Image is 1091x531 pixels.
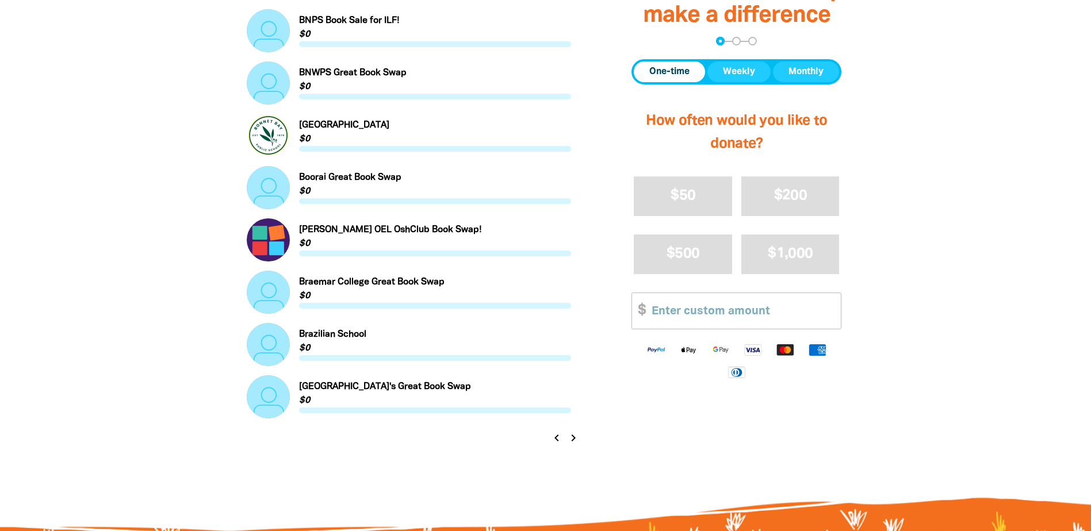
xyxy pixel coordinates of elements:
button: Next page [565,430,581,446]
span: $50 [671,189,695,202]
span: $200 [774,189,807,202]
span: Monthly [788,65,824,79]
span: One-time [649,65,690,79]
img: Apple Pay logo [672,343,705,356]
button: $50 [634,176,732,216]
img: American Express logo [801,343,833,356]
div: Available payment methods [631,333,841,387]
img: Google Pay logo [705,343,737,356]
img: Diners Club logo [721,365,753,378]
button: One-time [634,61,705,82]
input: Enter custom amount [644,293,841,328]
span: $500 [667,247,699,260]
img: Paypal logo [640,343,672,356]
i: chevron_right [566,431,580,445]
div: Donation frequency [631,59,841,84]
button: Navigate to step 1 of 3 to enter your donation amount [716,37,725,45]
button: Navigate to step 2 of 3 to enter your details [732,37,741,45]
img: Visa logo [737,343,769,356]
button: $500 [634,234,732,274]
i: chevron_left [550,431,564,445]
span: $ [632,293,646,328]
img: Mastercard logo [769,343,801,356]
span: Weekly [723,65,755,79]
span: $1,000 [768,247,813,260]
button: Previous page [549,430,565,446]
button: $1,000 [741,234,840,274]
button: Navigate to step 3 of 3 to enter your payment details [748,37,757,45]
button: $200 [741,176,840,216]
h2: How often would you like to donate? [631,98,841,167]
button: Monthly [773,61,839,82]
button: Weekly [707,61,771,82]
